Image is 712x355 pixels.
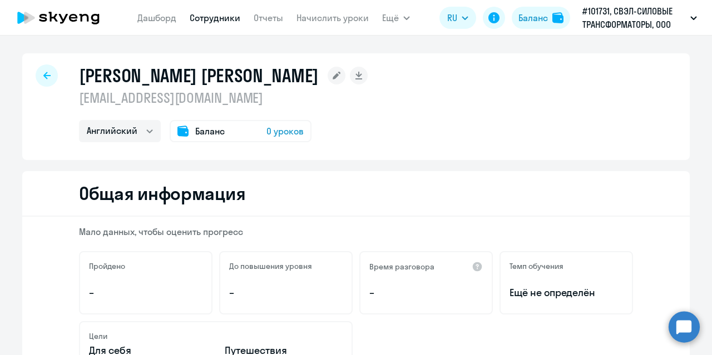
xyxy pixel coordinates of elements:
span: RU [447,11,457,24]
button: #101731, СВЭЛ-СИЛОВЫЕ ТРАНСФОРМАТОРЫ, ООО [577,4,703,31]
p: – [89,286,202,300]
h5: Пройдено [89,261,125,271]
button: Ещё [382,7,410,29]
a: Отчеты [254,12,283,23]
h5: Цели [89,331,107,341]
h5: До повышения уровня [229,261,312,271]
p: Мало данных, чтобы оценить прогресс [79,226,633,238]
a: Сотрудники [190,12,240,23]
img: balance [552,12,563,23]
h2: Общая информация [79,182,245,204]
a: Дашборд [137,12,176,23]
span: Ещё не определён [510,286,623,300]
h5: Время разговора [369,262,434,272]
h5: Темп обучения [510,261,563,271]
h1: [PERSON_NAME] [PERSON_NAME] [79,64,319,87]
span: 0 уроков [266,124,304,138]
span: Баланс [195,124,225,138]
p: #101731, СВЭЛ-СИЛОВЫЕ ТРАНСФОРМАТОРЫ, ООО [582,4,686,31]
div: Баланс [518,11,548,24]
p: [EMAIL_ADDRESS][DOMAIN_NAME] [79,89,368,107]
p: – [369,286,483,300]
p: – [229,286,343,300]
button: Балансbalance [512,7,570,29]
button: RU [439,7,476,29]
span: Ещё [382,11,399,24]
a: Начислить уроки [296,12,369,23]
